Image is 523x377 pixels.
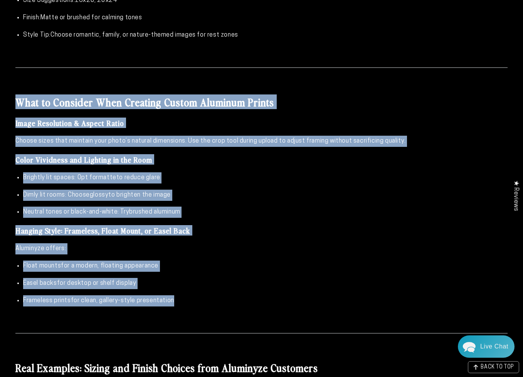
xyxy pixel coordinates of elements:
[23,207,508,218] p: Neutral tones or black-and-white: Try
[15,360,318,375] strong: Real Examples: Sizing and Finish Choices from Aluminyze Customers
[481,365,514,370] span: BACK TO TOP
[23,261,508,272] p: for a modern, floating appearance
[23,32,50,38] strong: Style Tip:
[23,172,508,183] p: Brightly lit spaces: Opt for to reduce glare
[23,15,40,21] strong: Finish:
[15,154,152,165] strong: Color Vividness and Lighting in the Room
[15,243,508,254] p: Aluminyze offers:
[23,12,508,24] p: Matte or brushed for calming tones
[23,263,61,269] strong: Float mounts
[23,280,57,286] strong: Easel backs
[508,174,523,217] div: Click to open Judge.me floating reviews tab
[90,192,109,198] strong: glossy
[129,209,180,215] strong: brushed aluminum
[15,136,508,147] p: Choose sizes that maintain your photo’s natural dimensions. Use the crop tool during upload to ad...
[23,295,508,306] p: for clean, gallery-style presentation
[23,30,508,41] p: Choose romantic, family, or nature-themed images for rest zones
[23,190,508,201] p: Dimly lit rooms: Choose to brighten the image
[15,118,124,128] strong: Image Resolution & Aspect Ratio
[15,225,190,236] strong: Hanging Style: Frameless, Float Mount, or Easel Back
[23,298,71,304] strong: Frameless prints
[480,335,508,358] div: Contact Us Directly
[98,175,116,181] strong: matte
[15,94,274,109] strong: What to Consider When Creating Custom Aluminum Prints
[458,335,515,358] div: Chat widget toggle
[23,278,508,289] p: for desktop or shelf display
